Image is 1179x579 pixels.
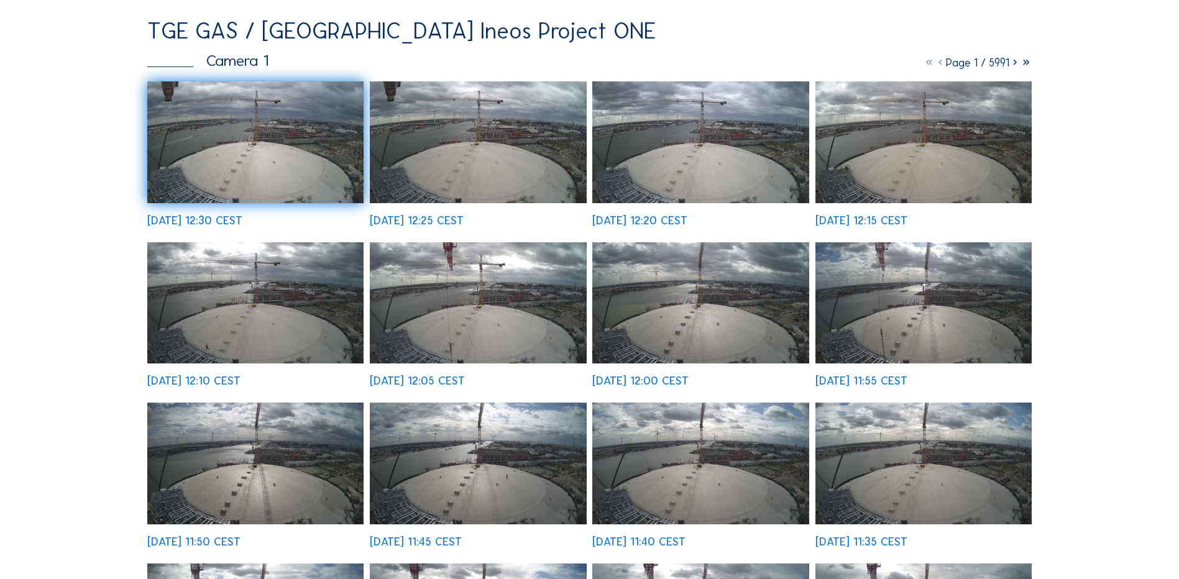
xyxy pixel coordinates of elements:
[592,81,809,203] img: image_52871479
[815,81,1032,203] img: image_52871364
[147,215,242,226] div: [DATE] 12:30 CEST
[147,375,241,386] div: [DATE] 12:10 CEST
[815,536,907,547] div: [DATE] 11:35 CEST
[592,242,809,364] img: image_52870964
[370,215,464,226] div: [DATE] 12:25 CEST
[147,403,364,524] img: image_52870717
[592,403,809,524] img: image_52870365
[592,536,686,547] div: [DATE] 11:40 CEST
[946,56,1009,70] span: Page 1 / 5991
[147,53,268,68] div: Camera 1
[592,375,689,386] div: [DATE] 12:00 CEST
[370,375,465,386] div: [DATE] 12:05 CEST
[370,81,586,203] img: image_52871642
[147,536,241,547] div: [DATE] 11:50 CEST
[370,242,586,364] img: image_52871136
[370,536,462,547] div: [DATE] 11:45 CEST
[147,20,656,42] div: TGE GAS / [GEOGRAPHIC_DATA] Ineos Project ONE
[815,403,1032,524] img: image_52870285
[147,81,364,203] img: image_52871701
[592,215,687,226] div: [DATE] 12:20 CEST
[815,242,1032,364] img: image_52870796
[370,403,586,524] img: image_52870531
[147,242,364,364] img: image_52871191
[815,215,907,226] div: [DATE] 12:15 CEST
[815,375,907,386] div: [DATE] 11:55 CEST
